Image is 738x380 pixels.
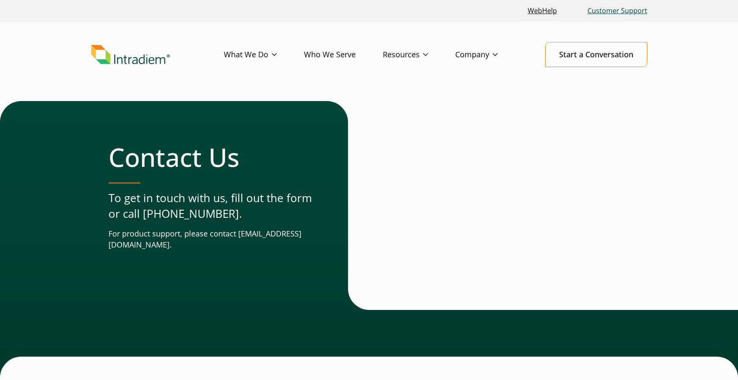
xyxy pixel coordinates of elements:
[224,42,304,67] a: What We Do
[524,2,560,20] a: Link opens in a new window
[91,45,224,65] a: Link to homepage of Intradiem
[109,228,314,251] p: For product support, please contact [EMAIL_ADDRESS][DOMAIN_NAME].
[91,45,170,65] img: Intradiem
[545,42,647,67] a: Start a Conversation
[383,42,455,67] a: Resources
[455,42,525,67] a: Company
[387,115,630,294] iframe: Contact Form
[109,190,314,222] p: To get in touch with us, fill out the form or call [PHONE_NUMBER].
[304,42,383,67] a: Who We Serve
[584,2,651,20] a: Customer Support
[109,142,314,172] h1: Contact Us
